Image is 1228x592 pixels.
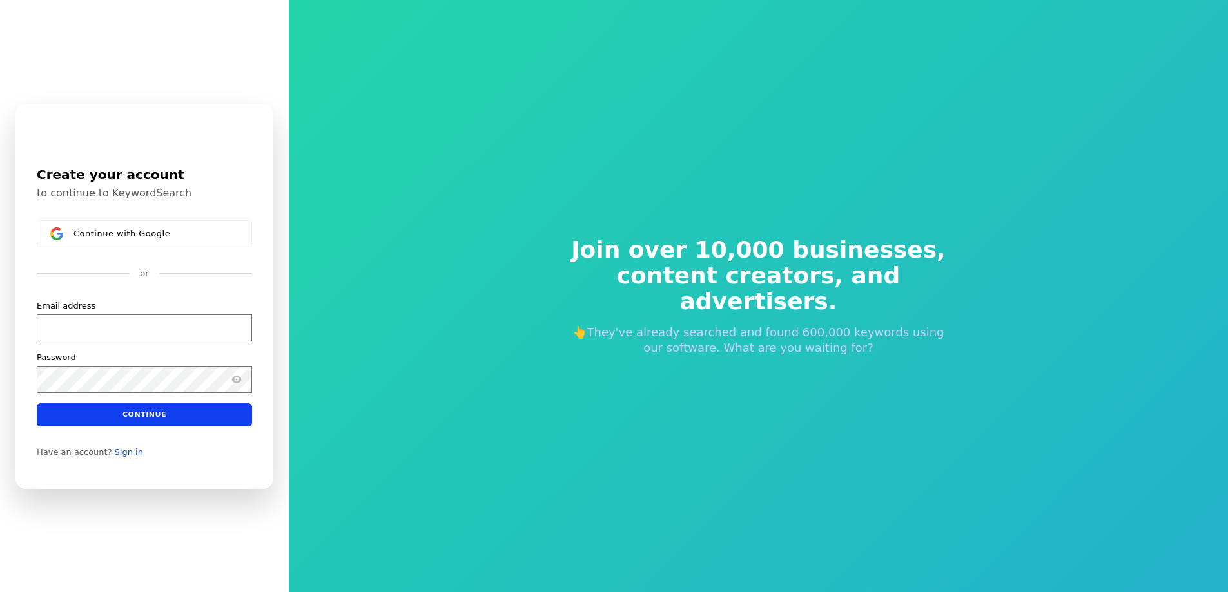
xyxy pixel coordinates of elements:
[229,371,244,387] button: Show password
[563,263,955,314] span: content creators, and advertisers.
[140,268,148,280] p: or
[563,325,955,356] p: 👆They've already searched and found 600,000 keywords using our software. What are you waiting for?
[37,220,252,247] button: Sign in with GoogleContinue with Google
[37,351,76,363] label: Password
[37,446,112,457] span: Have an account?
[37,187,252,200] p: to continue to KeywordSearch
[50,227,63,240] img: Sign in with Google
[73,228,170,238] span: Continue with Google
[115,446,143,457] a: Sign in
[37,300,95,311] label: Email address
[37,403,252,426] button: Continue
[563,237,955,263] span: Join over 10,000 businesses,
[37,165,252,184] h1: Create your account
